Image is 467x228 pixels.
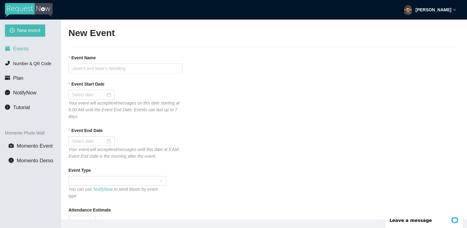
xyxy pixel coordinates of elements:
[9,143,14,148] span: camera
[5,3,53,17] img: RequestNow
[68,27,460,39] h2: New Event
[68,186,166,199] div: You can use to send blasts by event type
[68,207,111,213] b: Attendance Estimate
[9,158,14,163] span: info-circle
[17,143,53,149] span: Momento Event
[71,54,96,61] b: Event Name
[71,81,104,87] b: Event Start Date
[93,187,113,192] a: NotifyNow
[13,46,29,52] span: Events
[5,90,10,95] span: message
[72,138,105,145] input: Select date
[71,127,103,134] b: Event End Date
[68,64,182,73] input: Janet's and Mark's Wedding
[13,90,36,96] span: NotifyNow
[72,91,105,98] input: Select date
[5,105,10,110] span: info-circle
[10,28,15,34] span: plus-circle
[68,147,180,159] i: Your event will accept text messages until this date at 5 AM. Event End Date is the morning after...
[13,105,30,110] span: Tutorial
[416,7,451,12] strong: [PERSON_NAME]
[403,5,413,15] img: ACg8ocKq_Xzh4_OjhWIwBTo_idB1s5TS_HEh__UBm4BiZ7je7DZmRWU=s96-c
[453,8,456,11] span: down
[5,61,10,66] span: phone
[13,61,51,66] span: Number & QR Code
[381,209,467,228] iframe: LiveChat chat widget
[17,27,40,34] span: New event
[68,167,91,174] b: Event Type
[13,75,24,81] span: Plan
[68,101,179,119] i: Your event will accept text messages on this date starting at 6:00 AM until the Event End Date. E...
[5,24,45,37] button: plus-circleNew event
[5,46,10,51] span: calendar
[17,158,53,164] span: Momento Demo
[5,75,10,80] span: credit-card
